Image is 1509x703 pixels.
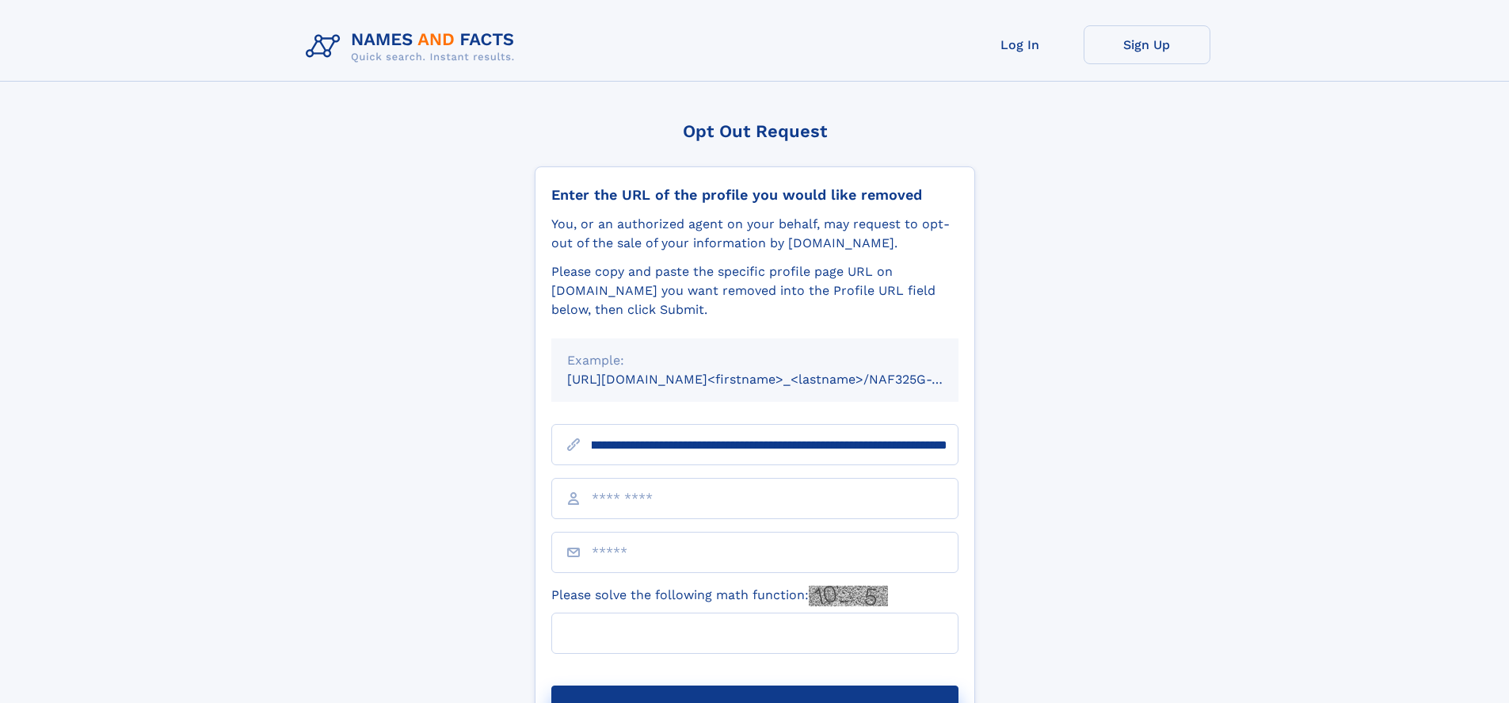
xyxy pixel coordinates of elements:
[567,372,989,387] small: [URL][DOMAIN_NAME]<firstname>_<lastname>/NAF325G-xxxxxxxx
[535,121,975,141] div: Opt Out Request
[551,262,958,319] div: Please copy and paste the specific profile page URL on [DOMAIN_NAME] you want removed into the Pr...
[957,25,1084,64] a: Log In
[567,351,943,370] div: Example:
[551,186,958,204] div: Enter the URL of the profile you would like removed
[1084,25,1210,64] a: Sign Up
[551,586,888,606] label: Please solve the following math function:
[299,25,528,68] img: Logo Names and Facts
[551,215,958,253] div: You, or an authorized agent on your behalf, may request to opt-out of the sale of your informatio...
